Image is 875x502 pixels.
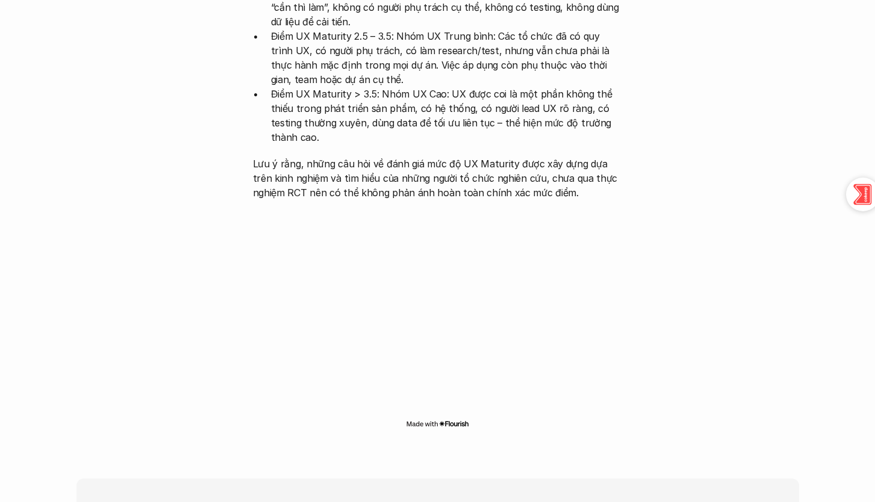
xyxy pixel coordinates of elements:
[271,87,623,144] p: Điểm UX Maturity > 3.5: Nhóm UX Cao: UX được coi là một phần không thể thiếu trong phát triển sản...
[242,206,634,417] iframe: Interactive or visual content
[253,156,623,200] p: Lưu ý rằng, những câu hỏi về đánh giá mức độ UX Maturity được xây dựng dựa trên kinh nghiệm và tì...
[271,29,623,87] p: Điểm UX Maturity 2.5 – 3.5: Nhóm UX Trung bình: Các tổ chức đã có quy trình UX, có người phụ trác...
[406,419,469,429] img: Made with Flourish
